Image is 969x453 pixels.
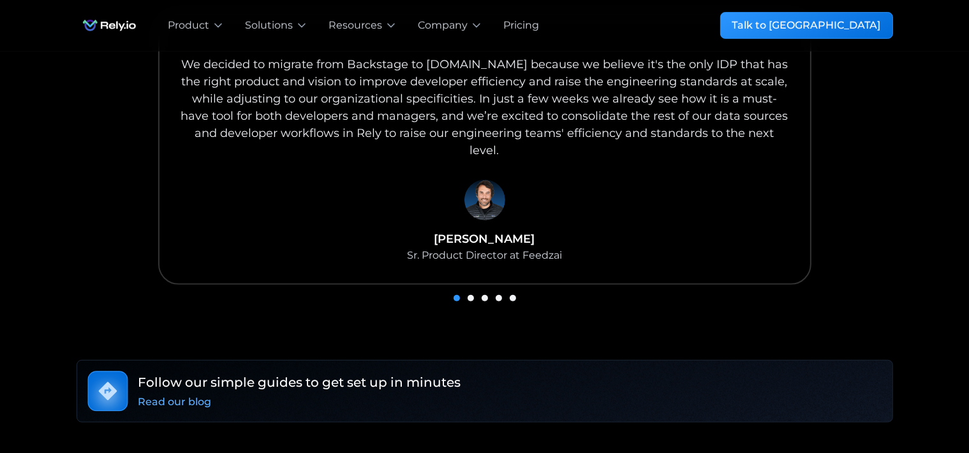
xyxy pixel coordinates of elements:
[245,18,293,33] div: Solutions
[77,14,893,285] div: 1 of 5
[329,18,382,33] div: Resources
[434,231,535,248] div: [PERSON_NAME]
[168,18,209,33] div: Product
[885,369,951,435] iframe: Chatbot
[77,360,893,422] a: Follow our simple guides to get set up in minutesRead our blog
[180,56,790,159] div: We decided to migrate from Backstage to [DOMAIN_NAME] because we believe it's the only IDP that h...
[482,295,488,301] div: Show slide 3 of 5
[503,18,539,33] a: Pricing
[77,13,142,38] a: home
[720,12,893,39] a: Talk to [GEOGRAPHIC_DATA]
[454,295,460,301] div: Show slide 1 of 5
[418,18,468,33] div: Company
[732,18,881,33] div: Talk to [GEOGRAPHIC_DATA]
[138,394,212,410] div: Read our blog
[407,248,562,263] div: Sr. Product Director at Feedzai
[77,13,142,38] img: Rely.io logo
[468,295,474,301] div: Show slide 2 of 5
[510,295,516,301] div: Show slide 5 of 5
[496,295,502,301] div: Show slide 4 of 5
[77,14,893,306] div: carousel
[138,373,461,392] h6: Follow our simple guides to get set up in minutes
